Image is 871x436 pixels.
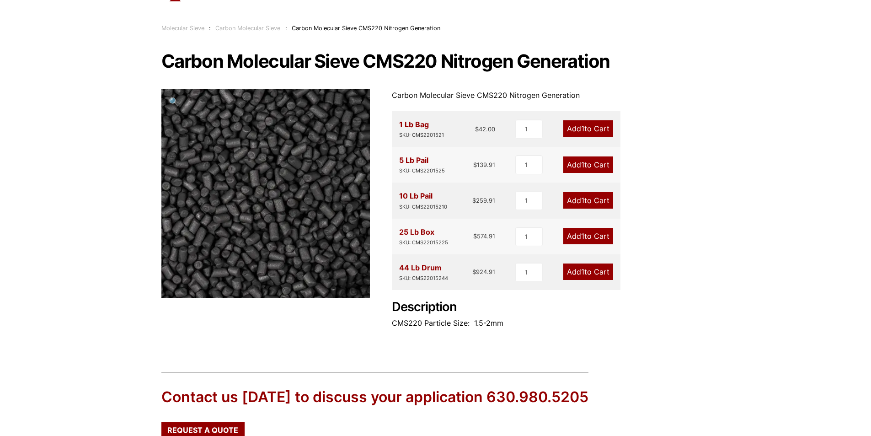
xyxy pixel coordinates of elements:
div: 1 Lb Bag [399,118,444,140]
span: : [209,25,211,32]
span: 1 [581,231,584,241]
span: 🔍 [169,97,179,107]
span: Request a Quote [167,426,238,434]
a: Molecular Sieve [161,25,204,32]
p: CMS220 Particle Size: 1.5-2mm [392,317,710,329]
span: Carbon Molecular Sieve CMS220 Nitrogen Generation [292,25,440,32]
a: Add1to Cart [563,156,613,173]
span: 1 [581,267,584,276]
div: 5 Lb Pail [399,154,445,175]
h1: Carbon Molecular Sieve CMS220 Nitrogen Generation [161,52,710,71]
div: SKU: CMS2201525 [399,167,445,175]
span: 1 [581,160,584,169]
div: SKU: CMS22015244 [399,274,448,283]
a: Add1to Cart [563,120,613,137]
span: $ [472,197,476,204]
div: SKU: CMS2201521 [399,131,444,140]
h2: Description [392,300,710,315]
div: SKU: CMS22015225 [399,238,448,247]
a: Add1to Cart [563,264,613,280]
bdi: 924.91 [472,268,495,275]
span: $ [473,232,477,240]
div: 25 Lb Box [399,226,448,247]
a: Add1to Cart [563,228,613,244]
a: Add1to Cart [563,192,613,209]
div: Contact us [DATE] to discuss your application 630.980.5205 [161,387,588,408]
span: $ [472,268,476,275]
span: $ [473,161,477,168]
bdi: 42.00 [475,125,495,133]
div: 44 Lb Drum [399,262,448,283]
div: SKU: CMS22015210 [399,203,447,211]
p: Carbon Molecular Sieve CMS220 Nitrogen Generation [392,89,710,102]
a: Carbon Molecular Sieve [215,25,280,32]
bdi: 139.91 [473,161,495,168]
span: 1 [581,196,584,205]
span: : [285,25,287,32]
a: View full-screen image gallery [161,89,187,114]
div: 10 Lb Pail [399,190,447,211]
bdi: 259.91 [472,197,495,204]
span: 1 [581,124,584,133]
span: $ [475,125,479,133]
bdi: 574.91 [473,232,495,240]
